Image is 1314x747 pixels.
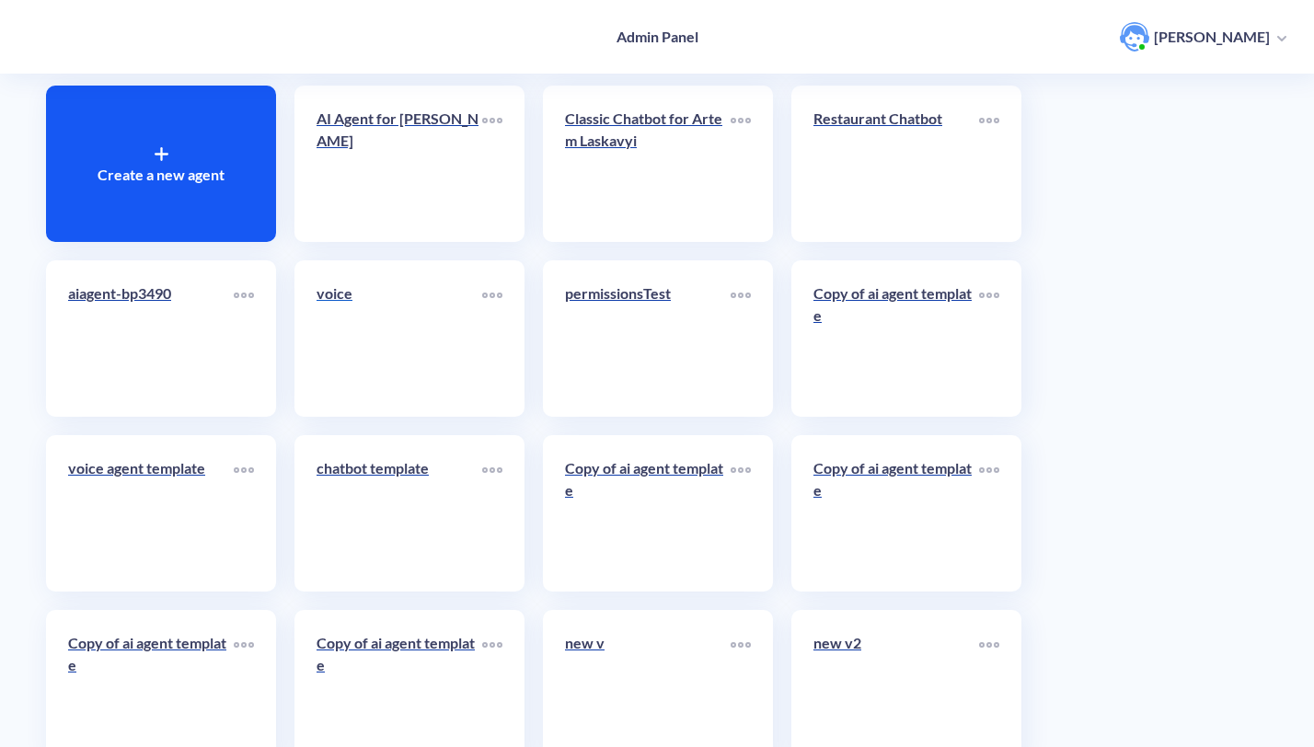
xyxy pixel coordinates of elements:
p: Create a new agent [98,164,225,186]
a: new v2 [813,632,979,744]
a: new v [565,632,731,744]
p: new v2 [813,632,979,654]
a: aiagent-bp3490 [68,282,234,395]
a: voice agent template [68,457,234,569]
p: Copy of ai agent template [813,282,979,327]
p: permissionsTest [565,282,731,305]
a: Restaurant Chatbot [813,108,979,220]
a: chatbot template [317,457,482,569]
p: chatbot template [317,457,482,479]
p: Copy of ai agent template [813,457,979,501]
a: voice [317,282,482,395]
img: user photo [1120,22,1149,52]
p: AI Agent for [PERSON_NAME] [317,108,482,152]
p: [PERSON_NAME] [1154,27,1270,47]
p: Copy of ai agent template [317,632,482,676]
a: Copy of ai agent template [68,632,234,744]
a: Copy of ai agent template [317,632,482,744]
p: voice agent template [68,457,234,479]
p: Restaurant Chatbot [813,108,979,130]
p: aiagent-bp3490 [68,282,234,305]
p: Copy of ai agent template [565,457,731,501]
a: Classic Chatbot for Artem Laskavyi [565,108,731,220]
p: new v [565,632,731,654]
a: Copy of ai agent template [813,282,979,395]
a: Copy of ai agent template [813,457,979,569]
p: Classic Chatbot for Artem Laskavyi [565,108,731,152]
a: permissionsTest [565,282,731,395]
p: voice [317,282,482,305]
p: Copy of ai agent template [68,632,234,676]
a: Copy of ai agent template [565,457,731,569]
button: user photo[PERSON_NAME] [1111,20,1296,53]
a: AI Agent for [PERSON_NAME] [317,108,482,220]
h4: Admin Panel [617,28,698,45]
